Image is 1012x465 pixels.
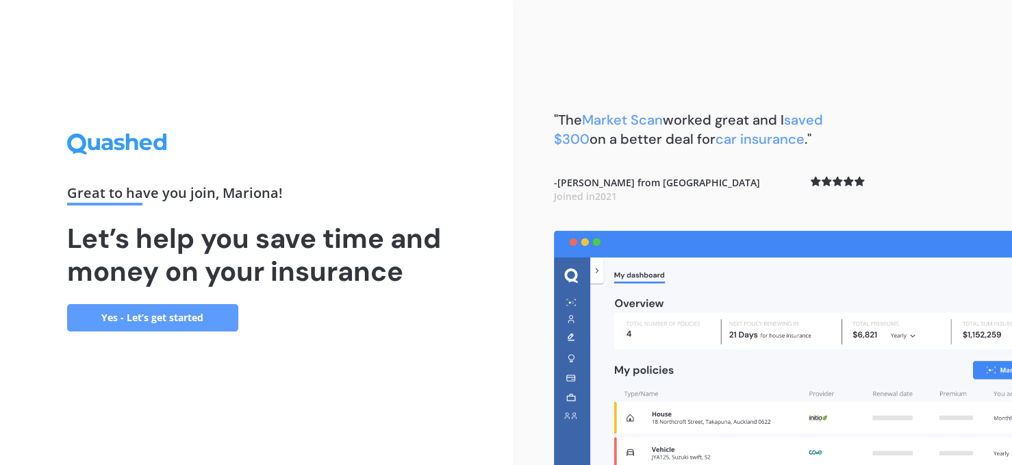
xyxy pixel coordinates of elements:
a: Yes - Let’s get started [67,304,238,331]
span: saved $300 [554,111,823,148]
span: Market Scan [582,111,663,129]
h1: Let’s help you save time and money on your insurance [67,222,446,288]
b: "The worked great and I on a better deal for ." [554,111,823,148]
span: Joined in 2021 [554,190,617,203]
b: - [PERSON_NAME] from [GEOGRAPHIC_DATA] [554,176,760,203]
span: car insurance [716,130,805,148]
div: Great to have you join , Mariona ! [67,186,446,205]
